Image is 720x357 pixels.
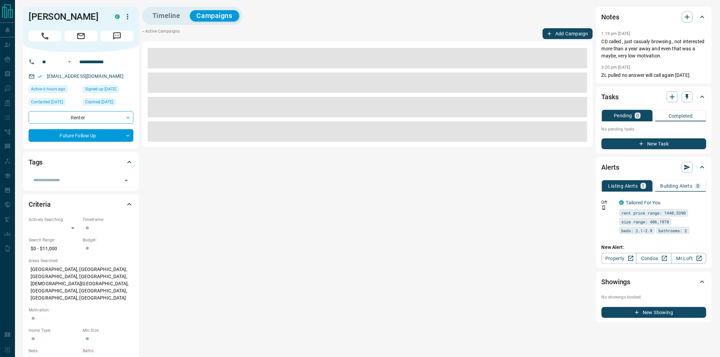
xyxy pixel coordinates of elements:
[83,327,133,334] p: Min Size:
[660,184,693,188] p: Building Alerts
[83,348,133,354] p: Baths:
[602,138,706,149] button: New Task
[602,31,631,36] p: 1:19 pm [DATE]
[190,10,239,21] button: Campaigns
[29,31,61,41] span: Call
[31,86,65,92] span: Active 6 hours ago
[602,162,619,173] h2: Alerts
[29,258,133,264] p: Areas Searched:
[29,98,79,108] div: Wed Dec 18 2024
[29,129,133,142] div: Future Follow Up
[29,154,133,170] div: Tags
[29,327,79,334] p: Home Type:
[31,99,63,105] span: Contacted [DATE]
[65,31,97,41] span: Email
[602,244,706,251] p: New Alert:
[29,11,105,22] h1: [PERSON_NAME]
[543,28,593,39] button: Add Campaign
[602,276,631,287] h2: Showings
[626,200,661,205] a: Tailored For You
[602,159,706,175] div: Alerts
[614,113,632,118] p: Pending
[602,124,706,134] p: No pending tasks
[642,184,645,188] p: 1
[697,184,700,188] p: 0
[29,196,133,213] div: Criteria
[602,307,706,318] button: New Showing
[83,217,133,223] p: Timeframe:
[602,38,706,60] p: CD called , just casualy browsing , not interested more than a year away and even that was a mayb...
[37,74,42,79] svg: Email Verified
[29,237,79,243] p: Search Range:
[29,199,51,210] h2: Criteria
[622,209,686,216] span: rent price range: 1440,5390
[83,98,133,108] div: Tue Dec 17 2024
[669,114,693,118] p: Completed
[29,348,79,354] p: Beds:
[636,253,671,264] a: Condos
[602,294,706,300] p: No showings booked
[83,85,133,95] div: Tue Dec 17 2024
[671,253,706,264] a: Mr.Loft
[85,99,113,105] span: Claimed [DATE]
[602,89,706,105] div: Tasks
[121,176,131,185] button: Open
[29,307,133,313] p: Motivation:
[636,113,639,118] p: 0
[142,28,180,39] p: -- Active Campaigns
[659,227,687,234] span: bathrooms: 2
[602,91,619,102] h2: Tasks
[602,205,606,210] svg: Push Notification Only
[602,72,706,79] p: ZL pulled no answer will call again [DATE].
[602,9,706,25] div: Notes
[115,14,120,19] div: condos.ca
[83,237,133,243] p: Budget:
[29,217,79,223] p: Actively Searching:
[101,31,133,41] span: Message
[602,274,706,290] div: Showings
[602,12,619,22] h2: Notes
[622,218,669,225] span: size range: 406,1978
[29,243,79,254] p: $0 - $11,000
[622,227,653,234] span: beds: 2.1-2.9
[146,10,187,21] button: Timeline
[608,184,638,188] p: Listing Alerts
[602,199,615,205] p: Off
[47,73,124,79] a: [EMAIL_ADDRESS][DOMAIN_NAME]
[29,111,133,124] div: Renter
[65,58,73,66] button: Open
[29,85,79,95] div: Thu Aug 14 2025
[602,65,631,70] p: 3:20 pm [DATE]
[29,157,43,168] h2: Tags
[602,253,637,264] a: Property
[619,200,624,205] div: condos.ca
[85,86,116,92] span: Signed up [DATE]
[29,264,133,304] p: [GEOGRAPHIC_DATA], [GEOGRAPHIC_DATA], [GEOGRAPHIC_DATA], [GEOGRAPHIC_DATA], [DEMOGRAPHIC_DATA][GE...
